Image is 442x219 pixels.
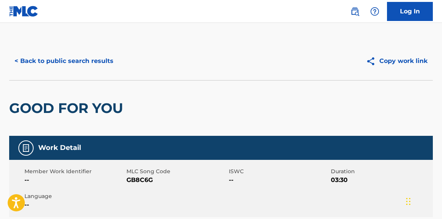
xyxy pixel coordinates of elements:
[404,182,442,219] iframe: Chat Widget
[370,7,379,16] img: help
[361,52,433,71] button: Copy work link
[347,4,363,19] a: Public Search
[229,167,329,176] span: ISWC
[229,176,329,185] span: --
[126,176,227,185] span: GB8C6G
[350,7,359,16] img: search
[21,143,31,153] img: Work Detail
[366,56,379,66] img: Copy work link
[387,2,433,21] a: Log In
[406,190,411,213] div: Drag
[331,176,431,185] span: 03:30
[9,6,39,17] img: MLC Logo
[331,167,431,176] span: Duration
[38,143,81,152] h5: Work Detail
[367,4,382,19] div: Help
[24,192,125,200] span: Language
[126,167,227,176] span: MLC Song Code
[24,167,125,176] span: Member Work Identifier
[24,176,125,185] span: --
[24,200,125,209] span: --
[9,52,119,71] button: < Back to public search results
[9,100,127,117] h2: GOOD FOR YOU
